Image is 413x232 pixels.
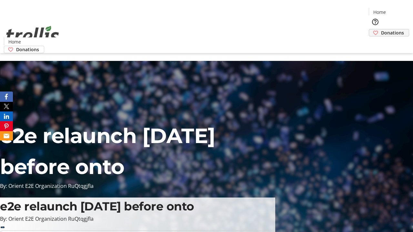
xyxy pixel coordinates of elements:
span: Donations [16,46,39,53]
a: Home [4,38,25,45]
span: Home [8,38,21,45]
span: Donations [381,29,404,36]
button: Cart [369,36,382,49]
img: Orient E2E Organization RuQtqgjfIa's Logo [4,19,61,51]
a: Donations [369,29,409,36]
span: Home [373,9,386,15]
button: Help [369,15,382,28]
a: Home [369,9,390,15]
a: Donations [4,46,44,53]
